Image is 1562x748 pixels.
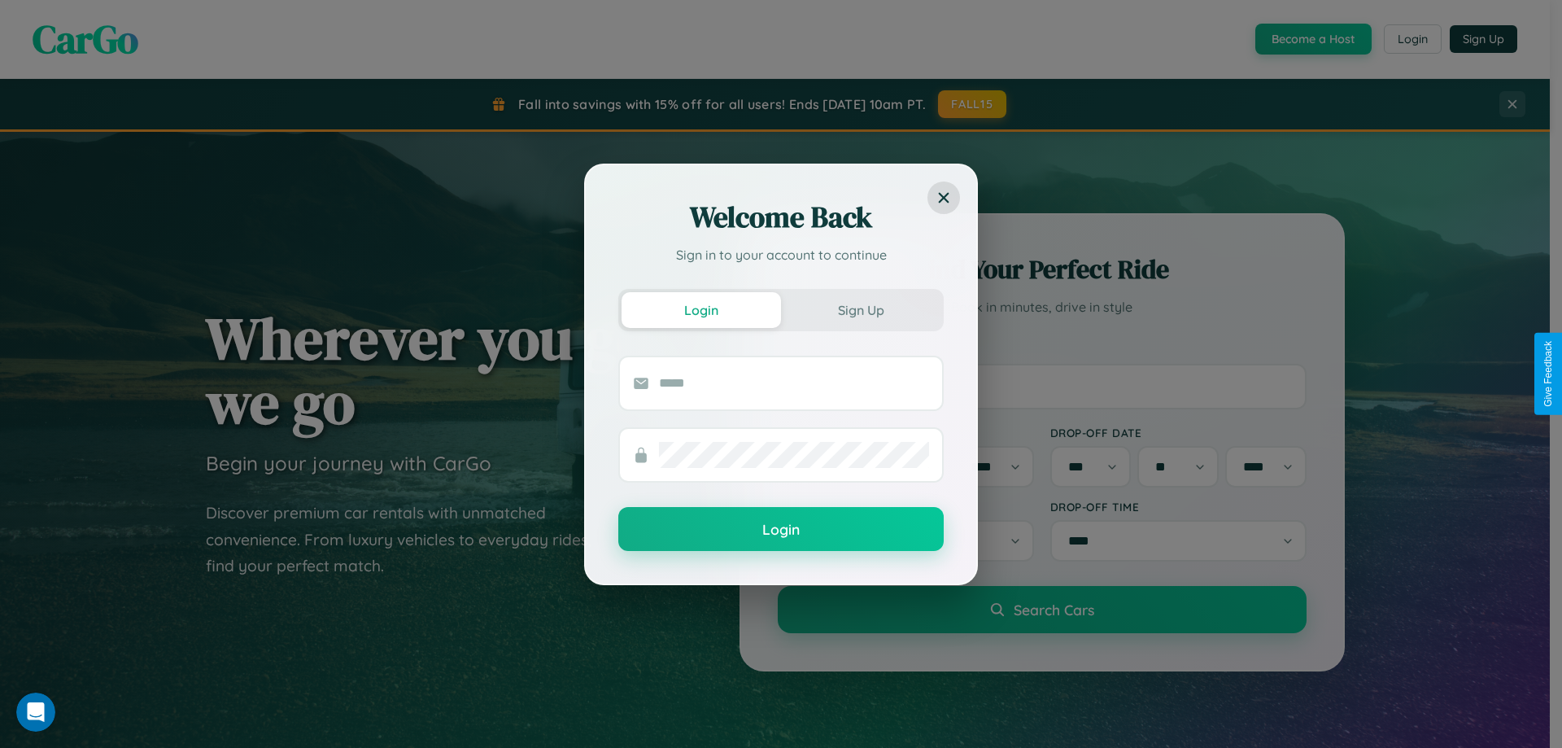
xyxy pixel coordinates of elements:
[618,198,944,237] h2: Welcome Back
[622,292,781,328] button: Login
[16,693,55,732] iframe: Intercom live chat
[781,292,940,328] button: Sign Up
[1542,341,1554,407] div: Give Feedback
[618,507,944,551] button: Login
[618,245,944,265] p: Sign in to your account to continue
